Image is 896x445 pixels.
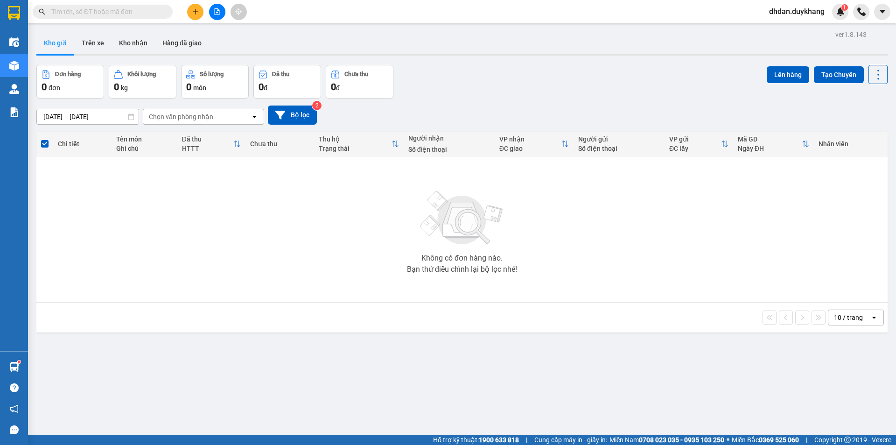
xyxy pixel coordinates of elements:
[116,135,173,143] div: Tên món
[51,7,161,17] input: Tìm tên, số ĐT hoặc mã đơn
[74,32,112,54] button: Trên xe
[819,140,883,148] div: Nhân viên
[10,425,19,434] span: message
[336,84,340,92] span: đ
[499,135,561,143] div: VP nhận
[433,435,519,445] span: Hỗ trợ kỹ thuật:
[155,32,209,54] button: Hàng đã giao
[192,8,199,15] span: plus
[214,8,220,15] span: file-add
[9,61,19,71] img: warehouse-icon
[732,435,799,445] span: Miền Bắc
[331,81,336,92] span: 0
[200,71,224,78] div: Số lượng
[733,132,814,156] th: Toggle SortBy
[319,135,392,143] div: Thu hộ
[109,65,176,99] button: Khối lượng0kg
[55,71,81,78] div: Đơn hàng
[836,7,845,16] img: icon-new-feature
[835,29,867,40] div: ver 1.8.143
[36,65,104,99] button: Đơn hàng0đơn
[127,71,156,78] div: Khối lượng
[407,266,517,273] div: Bạn thử điều chỉnh lại bộ lọc nhé!
[231,4,247,20] button: aim
[814,66,864,83] button: Tạo Chuyến
[37,109,139,124] input: Select a date range.
[878,7,887,16] span: caret-down
[874,4,890,20] button: caret-down
[665,132,733,156] th: Toggle SortBy
[187,4,203,20] button: plus
[767,66,809,83] button: Lên hàng
[319,145,392,152] div: Trạng thái
[841,4,848,11] sup: 1
[834,313,863,322] div: 10 / trang
[727,438,729,442] span: ⚪️
[408,146,490,153] div: Số điện thoại
[268,106,317,125] button: Bộ lọc
[499,145,561,152] div: ĐC giao
[526,435,527,445] span: |
[186,81,191,92] span: 0
[181,65,249,99] button: Số lượng0món
[39,8,45,15] span: search
[578,135,660,143] div: Người gửi
[264,84,267,92] span: đ
[272,71,289,78] div: Đã thu
[114,81,119,92] span: 0
[759,436,799,444] strong: 0369 525 060
[182,135,234,143] div: Đã thu
[344,71,368,78] div: Chưa thu
[49,84,60,92] span: đơn
[669,135,721,143] div: VP gửi
[9,362,19,372] img: warehouse-icon
[312,101,322,110] sup: 2
[857,7,866,16] img: phone-icon
[8,6,20,20] img: logo-vxr
[844,437,851,443] span: copyright
[762,6,832,17] span: dhdan.duykhang
[116,145,173,152] div: Ghi chú
[534,435,607,445] span: Cung cấp máy in - giấy in:
[870,314,878,321] svg: open
[42,81,47,92] span: 0
[250,140,309,148] div: Chưa thu
[253,65,321,99] button: Đã thu0đ
[10,383,19,392] span: question-circle
[58,140,106,148] div: Chi tiết
[251,113,258,120] svg: open
[193,84,206,92] span: món
[177,132,246,156] th: Toggle SortBy
[18,360,21,363] sup: 1
[314,132,404,156] th: Toggle SortBy
[738,145,802,152] div: Ngày ĐH
[495,132,574,156] th: Toggle SortBy
[639,436,724,444] strong: 0708 023 035 - 0935 103 250
[9,107,19,117] img: solution-icon
[36,32,74,54] button: Kho gửi
[738,135,802,143] div: Mã GD
[806,435,807,445] span: |
[209,4,225,20] button: file-add
[408,134,490,142] div: Người nhận
[121,84,128,92] span: kg
[843,4,846,11] span: 1
[669,145,721,152] div: ĐC lấy
[235,8,242,15] span: aim
[9,37,19,47] img: warehouse-icon
[479,436,519,444] strong: 1900 633 818
[182,145,234,152] div: HTTT
[9,84,19,94] img: warehouse-icon
[112,32,155,54] button: Kho nhận
[259,81,264,92] span: 0
[326,65,393,99] button: Chưa thu0đ
[149,112,213,121] div: Chọn văn phòng nhận
[415,185,509,251] img: svg+xml;base64,PHN2ZyBjbGFzcz0ibGlzdC1wbHVnX19zdmciIHhtbG5zPSJodHRwOi8vd3d3LnczLm9yZy8yMDAwL3N2Zy...
[578,145,660,152] div: Số điện thoại
[10,404,19,413] span: notification
[609,435,724,445] span: Miền Nam
[421,254,503,262] div: Không có đơn hàng nào.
